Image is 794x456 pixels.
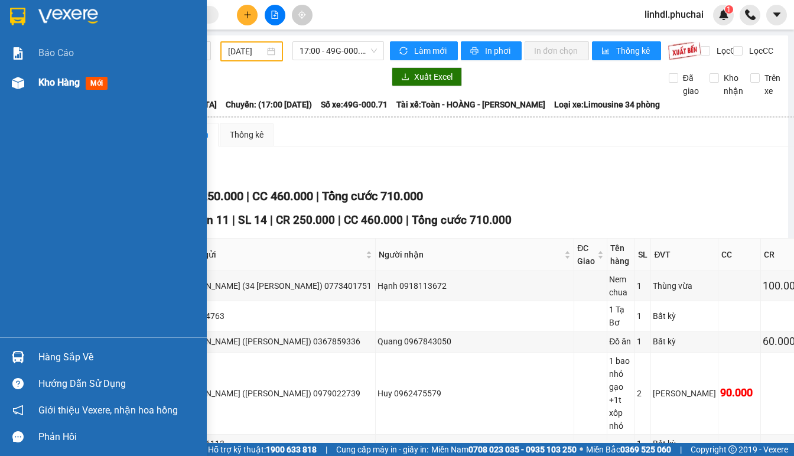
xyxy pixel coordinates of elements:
span: CR 250.000 [183,189,243,203]
button: file-add [265,5,285,25]
span: | [270,213,273,227]
div: Nem chua [609,273,633,299]
span: | [326,443,327,456]
span: Đơn 11 [191,213,229,227]
div: 1 Tạ Bơ [609,303,633,329]
span: caret-down [772,9,782,20]
span: printer [470,47,480,56]
div: Huy 0962475579 [378,387,572,400]
button: plus [237,5,258,25]
span: Người gửi [178,248,363,261]
span: CC 460.000 [344,213,403,227]
button: caret-down [766,5,787,25]
span: mới [86,77,108,90]
span: linhdl.phuchai [635,7,713,22]
th: ĐVT [651,239,718,271]
span: Miền Nam [431,443,577,456]
span: sync [399,47,409,56]
div: 1 [637,437,649,450]
button: In đơn chọn [525,41,589,60]
div: Bất kỳ [653,335,716,348]
input: 10/09/2025 [228,45,265,58]
div: Thống kê [230,128,263,141]
span: | [338,213,341,227]
span: aim [298,11,306,19]
span: ĐC Giao [577,242,595,268]
span: Lọc CC [744,44,775,57]
span: | [316,189,319,203]
span: Làm mới [414,44,448,57]
span: bar-chart [601,47,611,56]
span: Thống kê [616,44,652,57]
button: aim [292,5,313,25]
span: | [246,189,249,203]
span: CR 250.000 [276,213,335,227]
span: Miền Bắc [586,443,671,456]
span: question-circle [12,378,24,389]
div: [PERSON_NAME] [653,387,716,400]
button: printerIn phơi [461,41,522,60]
span: Tài xế: Toàn - HOÀNG - [PERSON_NAME] [396,98,545,111]
span: Giới thiệu Vexere, nhận hoa hồng [38,403,178,418]
img: warehouse-icon [12,351,24,363]
span: Kho hàng [38,77,80,88]
sup: 1 [725,5,733,14]
span: download [401,73,409,82]
img: logo-vxr [10,8,25,25]
div: 1 [637,310,649,323]
strong: 1900 633 818 [266,445,317,454]
span: 17:00 - 49G-000.71 [300,42,377,60]
span: message [12,431,24,442]
span: | [232,213,235,227]
div: Bất kỳ [653,437,716,450]
span: Kho nhận [719,71,748,97]
div: Hàng sắp về [38,348,198,366]
span: file-add [271,11,279,19]
button: syncLàm mới [390,41,458,60]
span: notification [12,405,24,416]
span: Tổng cước 710.000 [412,213,512,227]
span: CC 460.000 [252,189,313,203]
span: Báo cáo [38,45,74,60]
div: Phản hồi [38,428,198,446]
button: bar-chartThống kê [592,41,661,60]
span: Xuất Excel [414,70,453,83]
span: Cung cấp máy in - giấy in: [336,443,428,456]
span: | [680,443,682,456]
span: Số xe: 49G-000.71 [321,98,388,111]
span: Hỗ trợ kỹ thuật: [208,443,317,456]
div: Thùng vừa [653,279,716,292]
img: 9k= [668,41,701,60]
span: Chuyến: (17:00 [DATE]) [226,98,312,111]
span: Đã giao [678,71,704,97]
img: solution-icon [12,47,24,60]
span: In phơi [485,44,512,57]
strong: 0369 525 060 [620,445,671,454]
img: warehouse-icon [12,77,24,89]
div: 0326786113 [177,437,373,450]
span: Tổng cước 710.000 [322,189,423,203]
div: Bất kỳ [653,310,716,323]
span: plus [243,11,252,19]
div: [PERSON_NAME] ([PERSON_NAME]) 0367859336 [177,335,373,348]
th: Tên hàng [607,239,635,271]
div: Hạnh 0918113672 [378,279,572,292]
div: Hướng dẫn sử dụng [38,375,198,393]
div: 1 [637,279,649,292]
span: Trên xe [760,71,785,97]
div: Quang 0967843050 [378,335,572,348]
span: | [406,213,409,227]
div: 1 bao nhỏ gạo +1t xốp nhỏ [609,354,633,432]
div: [PERSON_NAME] ([PERSON_NAME]) 0979022739 [177,387,373,400]
span: 1 [727,5,731,14]
span: SL 14 [238,213,267,227]
th: SL [635,239,651,271]
span: copyright [728,445,737,454]
div: 1 [637,335,649,348]
span: Người nhận [379,248,562,261]
div: 0327934763 [177,310,373,323]
strong: 0708 023 035 - 0935 103 250 [468,445,577,454]
th: CC [718,239,761,271]
span: Loại xe: Limousine 34 phòng [554,98,660,111]
div: Đồ ăn [609,335,633,348]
